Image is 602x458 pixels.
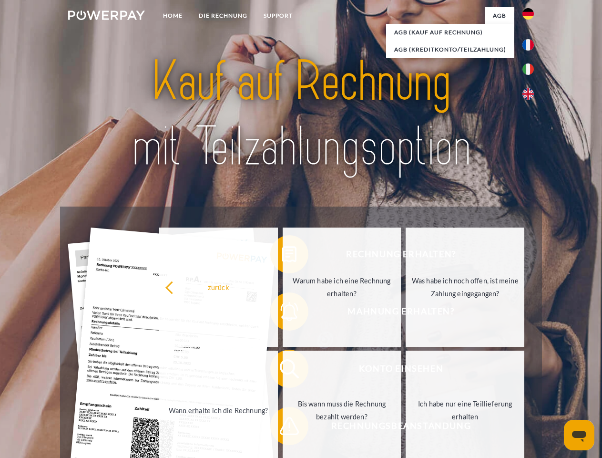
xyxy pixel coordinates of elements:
iframe: Schaltfläche zum Öffnen des Messaging-Fensters [564,420,594,450]
img: logo-powerpay-white.svg [68,10,145,20]
a: AGB (Kauf auf Rechnung) [386,24,514,41]
div: Wann erhalte ich die Rechnung? [165,404,272,416]
img: en [522,88,534,100]
a: agb [485,7,514,24]
img: de [522,8,534,20]
a: Was habe ich noch offen, ist meine Zahlung eingegangen? [406,228,524,347]
a: DIE RECHNUNG [191,7,255,24]
a: AGB (Kreditkonto/Teilzahlung) [386,41,514,58]
img: title-powerpay_de.svg [91,46,511,183]
a: Home [155,7,191,24]
img: it [522,63,534,75]
a: SUPPORT [255,7,301,24]
div: Bis wann muss die Rechnung bezahlt werden? [288,397,396,423]
div: Warum habe ich eine Rechnung erhalten? [288,274,396,300]
img: fr [522,39,534,51]
div: Was habe ich noch offen, ist meine Zahlung eingegangen? [411,274,519,300]
div: Ich habe nur eine Teillieferung erhalten [411,397,519,423]
div: zurück [165,281,272,293]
